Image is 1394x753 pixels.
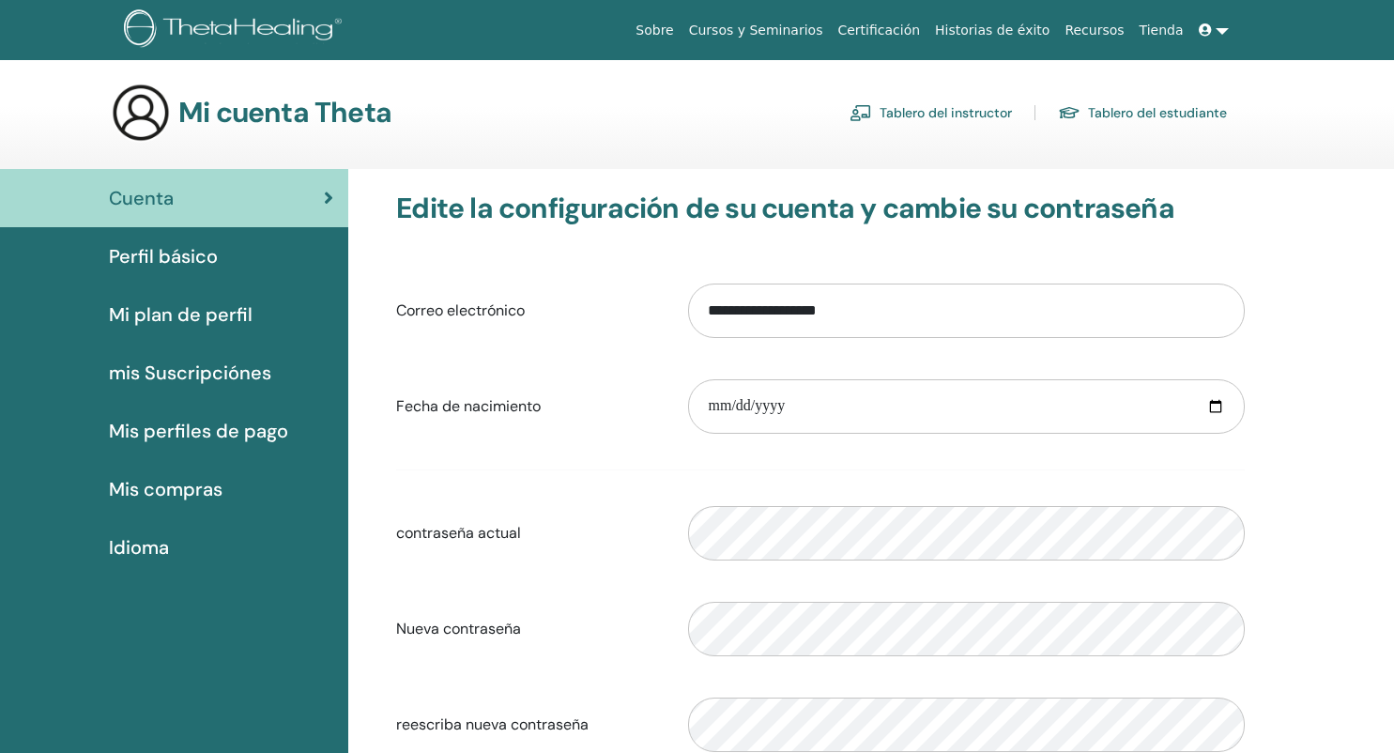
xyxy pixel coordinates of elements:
label: reescriba nueva contraseña [382,707,674,743]
label: Correo electrónico [382,293,674,329]
a: Historias de éxito [927,13,1057,48]
h3: Edite la configuración de su cuenta y cambie su contraseña [396,192,1245,225]
img: generic-user-icon.jpg [111,83,171,143]
h3: Mi cuenta Theta [178,96,391,130]
label: Fecha de nacimiento [382,389,674,424]
span: Mi plan de perfil [109,300,253,329]
img: logo.png [124,9,348,52]
img: chalkboard-teacher.svg [850,104,872,121]
img: graduation-cap.svg [1058,105,1080,121]
a: Sobre [628,13,681,48]
span: Cuenta [109,184,174,212]
a: Cursos y Seminarios [682,13,831,48]
span: Mis compras [109,475,222,503]
a: Tablero del instructor [850,98,1012,128]
span: Mis perfiles de pago [109,417,288,445]
a: Certificación [830,13,927,48]
span: mis Suscripciónes [109,359,271,387]
label: Nueva contraseña [382,611,674,647]
span: Idioma [109,533,169,561]
a: Tablero del estudiante [1058,98,1227,128]
a: Recursos [1057,13,1131,48]
span: Perfil básico [109,242,218,270]
a: Tienda [1132,13,1191,48]
label: contraseña actual [382,515,674,551]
